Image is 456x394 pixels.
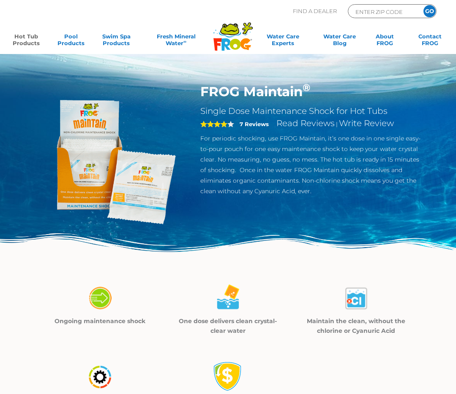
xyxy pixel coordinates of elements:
p: Maintain the clean, without the chlorine or Cyanuric Acid [303,316,410,336]
a: Read Reviews [276,118,335,128]
a: ContactFROG [412,33,448,50]
p: For periodic shocking, use FROG Maintain, it’s one dose in one single easy-to-pour pouch for one ... [200,133,425,197]
img: maintain_4-01 [85,283,115,313]
a: AboutFROG [367,33,402,50]
img: maintain_4-03 [341,283,371,313]
a: PoolProducts [54,33,89,50]
a: Hot TubProducts [8,33,44,50]
p: Ongoing maintenance shock [46,316,153,326]
sup: ∞ [183,39,186,44]
a: Water CareExperts [254,33,312,50]
img: money-back1-small [213,362,243,391]
span: | [336,121,338,127]
p: Find A Dealer [293,4,337,18]
input: GO [423,5,436,17]
strong: 7 Reviews [240,121,269,127]
h1: FROG Maintain [200,84,425,100]
img: maintain_4-04 [85,362,115,391]
a: Fresh MineralWater∞ [144,33,208,50]
a: Write Review [339,118,394,128]
img: Frog_Maintain_Hero-2-v2.png [31,84,188,240]
img: maintain_4-02 [213,283,243,313]
p: One dose delivers clean crystal-clear water [175,316,281,336]
input: Zip Code Form [355,7,412,16]
sup: ® [303,81,310,94]
a: Swim SpaProducts [99,33,134,50]
a: Water CareBlog [322,33,357,50]
span: 4 [200,121,227,127]
h2: Single Dose Maintenance Shock for Hot Tubs [200,106,425,116]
